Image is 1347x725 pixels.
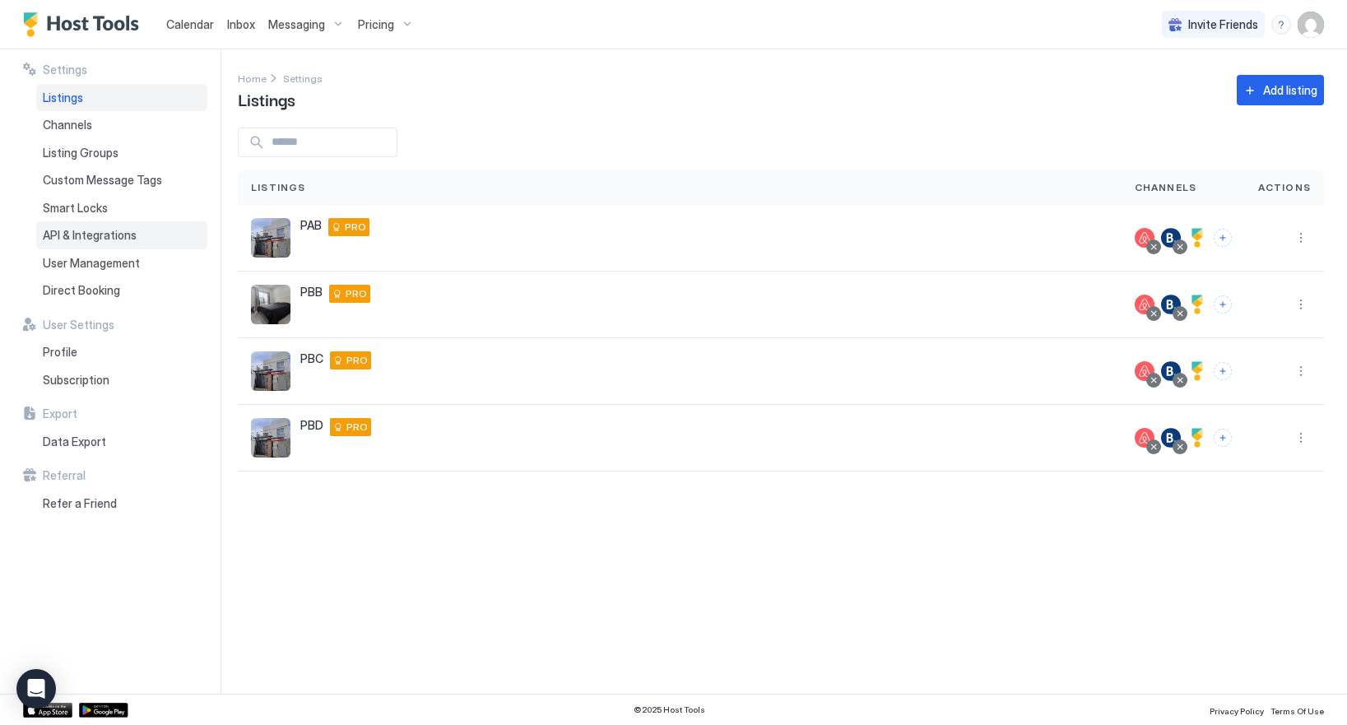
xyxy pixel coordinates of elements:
div: Breadcrumb [283,69,323,86]
span: PBC [300,351,323,366]
span: Smart Locks [43,201,108,216]
a: Calendar [166,16,214,33]
span: Terms Of Use [1270,706,1324,716]
a: Google Play Store [79,703,128,718]
span: PAB [300,218,322,233]
a: Inbox [227,16,255,33]
a: Terms Of Use [1270,701,1324,718]
span: Listing Groups [43,146,118,160]
button: Connect channels [1214,429,1232,447]
a: Channels [36,111,207,139]
input: Input Field [265,128,397,156]
span: Privacy Policy [1210,706,1264,716]
div: User profile [1298,12,1324,38]
a: Smart Locks [36,194,207,222]
a: Custom Message Tags [36,166,207,194]
button: More options [1291,361,1311,381]
span: PBB [300,285,323,300]
span: Actions [1258,180,1311,195]
div: menu [1291,361,1311,381]
div: listing image [251,351,290,391]
span: Settings [283,72,323,85]
span: Listings [238,86,295,111]
button: Connect channels [1214,362,1232,380]
div: listing image [251,218,290,258]
a: Refer a Friend [36,490,207,518]
span: PRO [346,286,367,301]
span: Inbox [227,17,255,31]
a: Profile [36,338,207,366]
span: Invite Friends [1188,17,1258,32]
span: Profile [43,345,77,360]
span: User Management [43,256,140,271]
button: Add listing [1237,75,1324,105]
span: PRO [346,353,368,368]
span: Export [43,407,77,421]
div: menu [1291,228,1311,248]
span: API & Integrations [43,228,137,243]
span: Custom Message Tags [43,173,162,188]
span: Calendar [166,17,214,31]
span: Channels [1135,180,1197,195]
span: Listings [251,180,306,195]
span: Listings [43,91,83,105]
span: Referral [43,468,86,483]
span: Home [238,72,267,85]
button: Connect channels [1214,295,1232,314]
div: Breadcrumb [238,69,267,86]
a: App Store [23,703,72,718]
a: API & Integrations [36,221,207,249]
span: Settings [43,63,87,77]
div: Add listing [1263,81,1317,99]
span: User Settings [43,318,114,332]
a: User Management [36,249,207,277]
div: menu [1291,295,1311,314]
div: menu [1271,15,1291,35]
a: Privacy Policy [1210,701,1264,718]
div: Open Intercom Messenger [16,669,56,709]
a: Listings [36,84,207,112]
span: PRO [346,420,368,435]
span: Data Export [43,435,106,449]
span: Refer a Friend [43,496,117,511]
a: Data Export [36,428,207,456]
span: © 2025 Host Tools [634,704,705,715]
span: Messaging [268,17,325,32]
span: PBD [300,418,323,433]
a: Host Tools Logo [23,12,146,37]
div: listing image [251,285,290,324]
span: Channels [43,118,92,132]
button: Connect channels [1214,229,1232,247]
a: Direct Booking [36,277,207,304]
a: Listing Groups [36,139,207,167]
button: More options [1291,228,1311,248]
span: Pricing [358,17,394,32]
a: Subscription [36,366,207,394]
a: Settings [283,69,323,86]
span: Subscription [43,373,109,388]
button: More options [1291,428,1311,448]
span: Direct Booking [43,283,120,298]
div: listing image [251,418,290,458]
span: PRO [345,220,366,235]
a: Home [238,69,267,86]
div: menu [1291,428,1311,448]
button: More options [1291,295,1311,314]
